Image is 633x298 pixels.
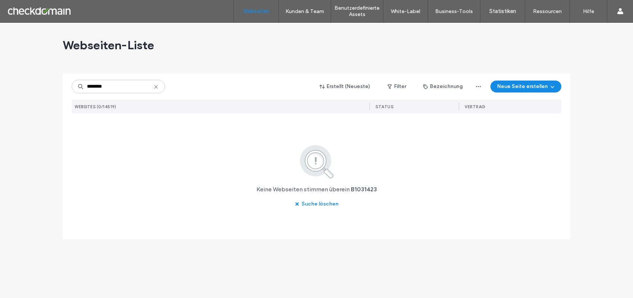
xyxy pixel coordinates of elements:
span: Webseiten-Liste [63,38,154,53]
label: White-Label [391,8,420,15]
button: Bezeichnung [417,81,470,92]
label: Kunden & Team [286,8,324,15]
img: search.svg [290,144,344,179]
span: B1031423 [351,185,377,194]
span: WEBSITES (0/14519) [75,104,116,109]
label: Statistiken [489,8,516,15]
button: Suche löschen [288,198,345,210]
label: Benutzerdefinierte Assets [331,5,383,18]
span: Hilfe [16,5,32,12]
label: Hilfe [583,8,594,15]
label: Business-Tools [435,8,473,15]
button: Erstellt (Neueste) [313,81,377,92]
span: Vertrag [465,104,486,109]
label: Webseiten [243,8,269,15]
button: Filter [380,81,414,92]
span: STATUS [375,104,393,109]
label: Ressourcen [533,8,562,15]
span: Keine Webseiten stimmen überein [256,185,350,194]
button: Neue Seite erstellen [490,81,561,92]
